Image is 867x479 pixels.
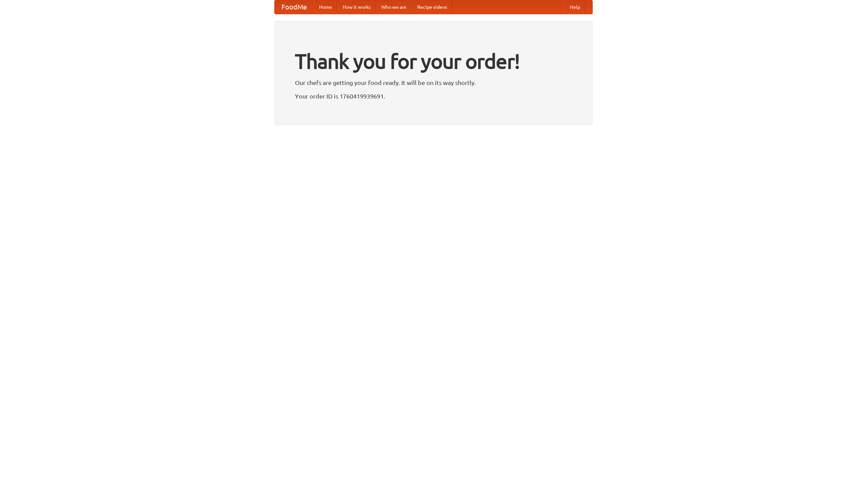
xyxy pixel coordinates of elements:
a: Who we are [376,0,412,14]
p: Our chefs are getting your food ready. It will be on its way shortly. [295,78,572,88]
a: FoodMe [275,0,314,14]
p: Your order ID is 1760419939691. [295,91,572,101]
a: Help [565,0,586,14]
a: Recipe videos [412,0,452,14]
a: How it works [337,0,376,14]
h1: Thank you for your order! [295,45,572,78]
a: Home [314,0,337,14]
